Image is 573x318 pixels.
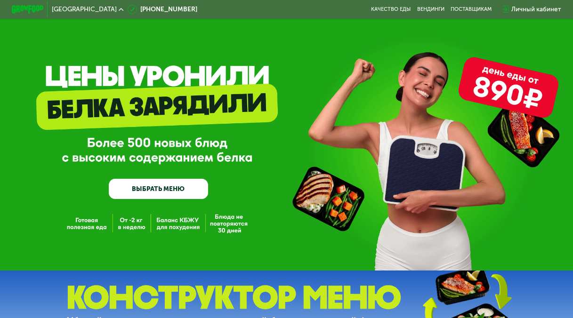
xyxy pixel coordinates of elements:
a: Вендинги [417,6,444,13]
div: поставщикам [451,6,492,13]
a: Качество еды [371,6,411,13]
a: ВЫБРАТЬ МЕНЮ [109,179,208,199]
span: [GEOGRAPHIC_DATA] [52,6,117,13]
div: Личный кабинет [511,5,561,14]
a: [PHONE_NUMBER] [128,5,197,14]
